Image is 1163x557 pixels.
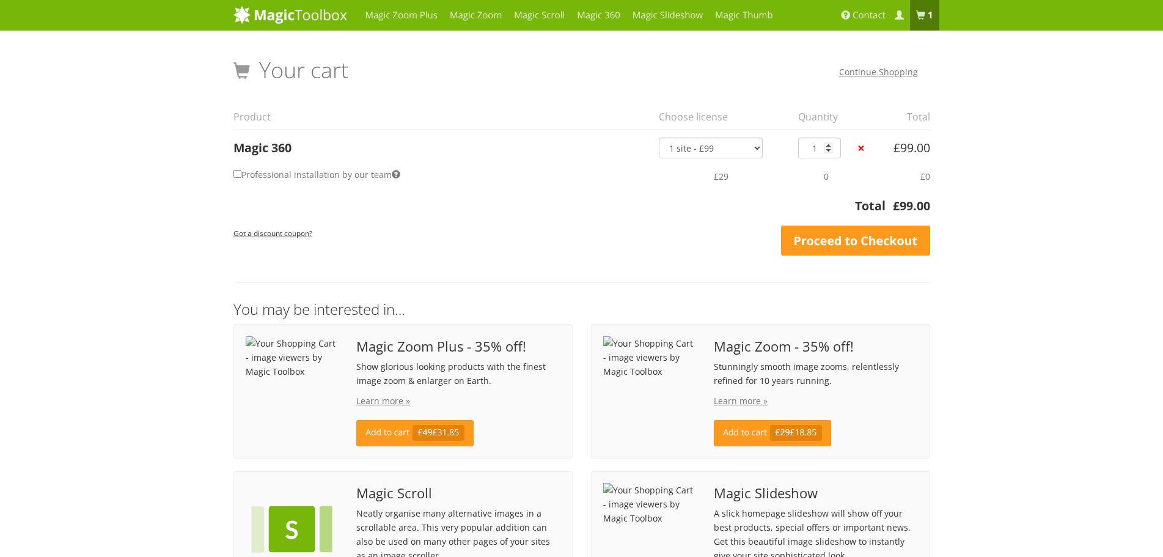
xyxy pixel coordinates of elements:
[714,360,917,388] p: Stunningly smooth image zooms, relentlessly refined for 10 years running.
[893,139,930,156] bdi: 99.00
[356,395,410,407] a: Learn more »
[893,197,900,214] span: £
[928,9,933,21] b: 1
[413,425,464,441] span: £31.85
[233,6,347,24] img: MagicToolbox.com - Image tools for your website
[920,171,930,182] span: £0
[233,170,241,178] input: Professional installation by our team
[714,339,917,353] span: Magic Zoom - 35% off!
[233,301,930,317] h3: You may be interested in…
[775,427,790,438] s: £29
[356,360,560,388] p: Show glorious looking products with the finest image zoom & enlarger on Earth.
[356,486,560,500] span: Magic Scroll
[791,104,855,130] th: Quantity
[356,339,560,353] span: Magic Zoom Plus - 35% off!
[233,223,312,243] a: Got a discount coupon?
[770,425,822,441] span: £18.85
[893,139,900,156] span: £
[853,9,886,21] span: Contact
[246,336,339,378] img: Your Shopping Cart - image viewers by Magic Toolbox
[356,420,473,446] a: Add to cart£49£31.85
[781,226,930,256] a: Proceed to Checkout
[854,142,867,155] a: ×
[798,138,841,158] input: Qty
[233,228,312,238] small: Got a discount coupon?
[603,336,696,378] img: Your Shopping Cart - image viewers by Magic Toolbox
[714,486,917,500] span: Magic Slideshow
[603,483,696,525] img: Your Shopping Cart - image viewers by Magic Toolbox
[417,427,432,438] s: £49
[839,66,918,78] a: Continue Shopping
[651,104,791,130] th: Choose license
[893,197,930,214] bdi: 99.00
[714,395,768,407] a: Learn more »
[233,197,886,222] th: Total
[714,420,831,446] a: Add to cart£29£18.85
[233,166,400,183] label: Professional installation by our team
[791,158,855,194] td: 0
[233,58,348,83] h1: Your cart
[233,104,651,130] th: Product
[233,139,292,156] a: Magic 360
[651,158,791,194] td: £29
[878,104,930,130] th: Total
